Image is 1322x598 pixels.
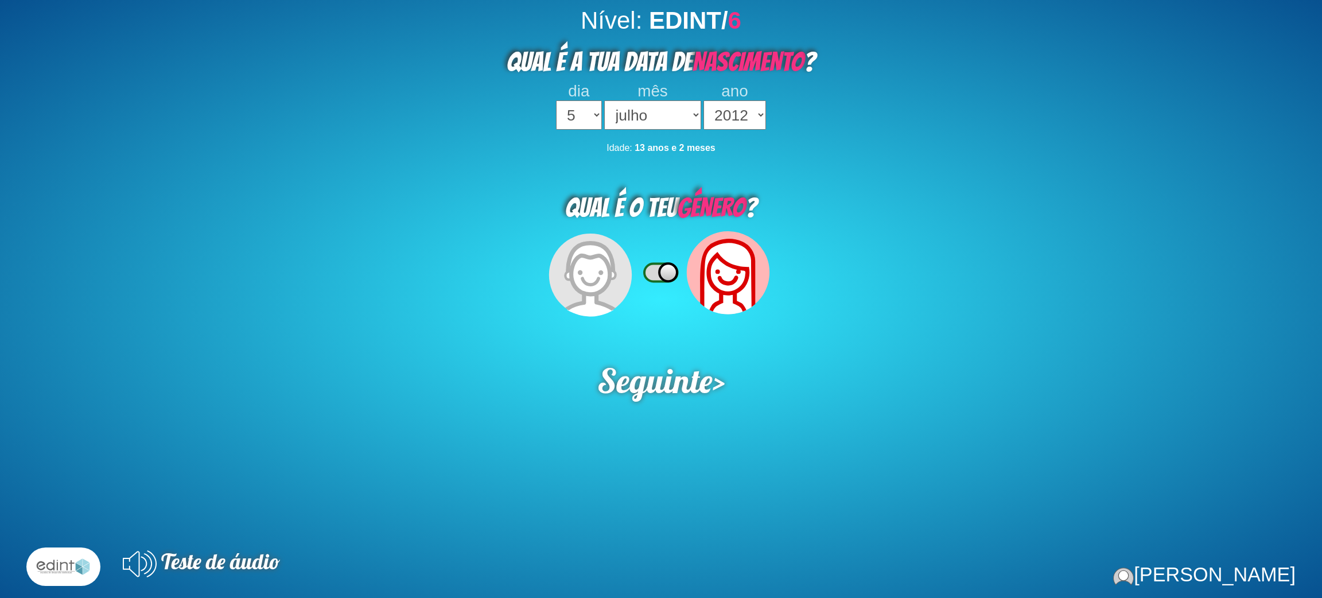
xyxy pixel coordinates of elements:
[1113,564,1296,586] div: [PERSON_NAME]
[565,193,757,222] span: QUAL É O TEU ?
[693,48,804,76] span: NASCIMENTO
[581,7,642,34] span: Nível:
[649,7,741,34] b: EDINT/
[635,143,716,153] b: 13 anos e 2 meses
[637,82,668,100] span: mês
[721,82,748,100] span: ano
[32,553,95,581] img: l
[597,359,713,402] span: Seguinte
[728,7,741,34] span: 6
[507,48,815,76] span: QUAL É A TUA DATA DE ?
[606,143,632,153] span: Idade:
[568,82,589,100] span: dia
[677,193,745,222] span: GÉNERO
[161,548,280,574] span: Teste de áudio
